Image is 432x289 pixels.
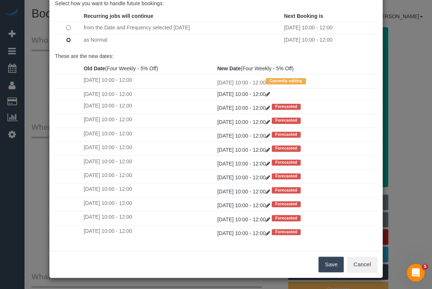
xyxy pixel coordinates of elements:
span: Forecasted [272,187,301,193]
td: [DATE] 10:00 - 12:00 [282,34,377,46]
td: [DATE] 10:00 - 12:00 [82,142,215,155]
span: Forecasted [272,201,301,207]
td: [DATE] 10:00 - 12:00 [82,128,215,141]
td: [DATE] 10:00 - 12:00 [82,74,215,88]
td: [DATE] 10:00 - 12:00 [215,74,377,88]
td: as Normal [82,34,282,46]
strong: Next Booking is [284,13,323,19]
button: Save [318,257,344,272]
th: (Four Weekly - 5% Off) [215,63,377,74]
td: [DATE] 10:00 - 12:00 [82,225,215,239]
td: [DATE] 10:00 - 12:00 [82,100,215,113]
a: [DATE] 10:00 - 12:00 [217,189,271,195]
span: Forecasted [272,160,301,166]
span: Forecasted [272,132,301,138]
span: Currently editing [266,78,306,84]
a: [DATE] 10:00 - 12:00 [217,147,271,153]
td: [DATE] 10:00 - 12:00 [282,22,377,34]
td: [DATE] 10:00 - 12:00 [82,183,215,197]
a: [DATE] 10:00 - 12:00 [217,119,271,125]
a: [DATE] 10:00 - 12:00 [217,230,271,236]
td: [DATE] 10:00 - 12:00 [82,169,215,183]
a: [DATE] 10:00 - 12:00 [217,174,271,180]
td: [DATE] 10:00 - 12:00 [82,88,215,100]
a: [DATE] 10:00 - 12:00 [217,202,271,208]
a: [DATE] 10:00 - 12:00 [217,216,271,222]
span: Forecasted [272,118,301,123]
span: 5 [422,264,428,270]
a: [DATE] 10:00 - 12:00 [217,161,271,167]
a: [DATE] 10:00 - 12:00 [217,105,271,111]
td: from the Date and Frequency selected [DATE] [82,22,282,34]
span: Forecasted [272,215,301,221]
a: [DATE] 10:00 - 12:00 [217,133,271,139]
span: Forecasted [272,145,301,151]
strong: New Date [217,65,240,71]
p: These are the new dates: [55,52,377,60]
iframe: Intercom live chat [407,264,425,282]
strong: Old Date [84,65,105,71]
td: [DATE] 10:00 - 12:00 [82,211,215,225]
span: Forecasted [272,173,301,179]
span: Forecasted [272,229,301,235]
th: (Four Weekly - 5% Off) [82,63,215,74]
button: Cancel [347,257,377,272]
strong: Recurring jobs will continue [84,13,153,19]
td: [DATE] 10:00 - 12:00 [82,197,215,211]
td: [DATE] 10:00 - 12:00 [82,114,215,128]
a: [DATE] 10:00 - 12:00 [217,91,270,97]
td: [DATE] 10:00 - 12:00 [82,155,215,169]
span: Forecasted [272,104,301,110]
